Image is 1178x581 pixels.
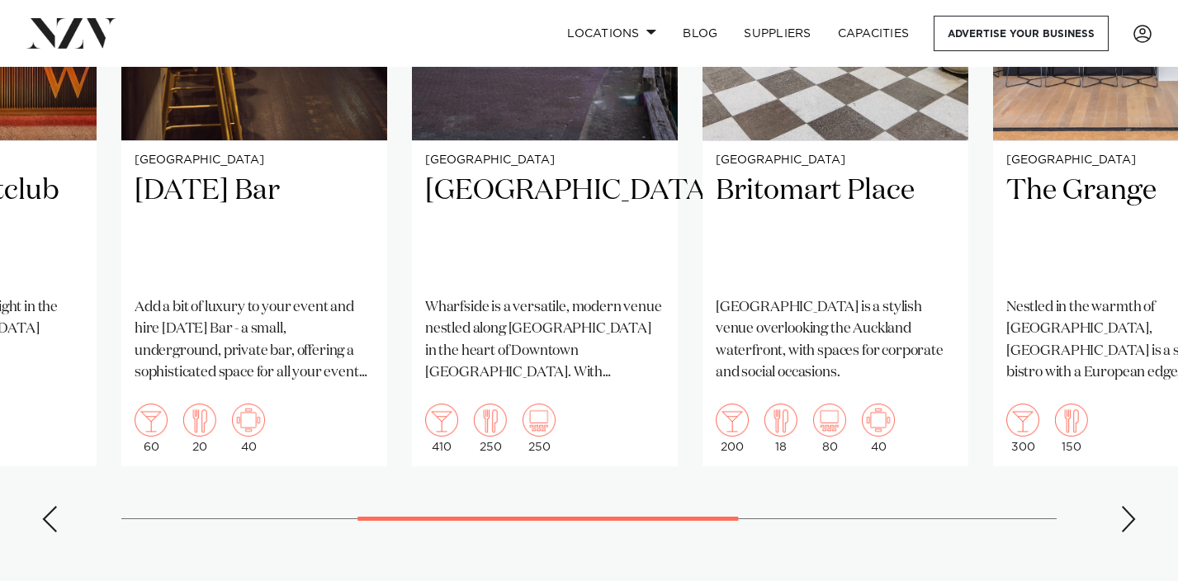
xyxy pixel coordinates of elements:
[764,404,797,453] div: 18
[813,404,846,453] div: 80
[425,404,458,437] img: cocktail.png
[669,16,731,51] a: BLOG
[813,404,846,437] img: theatre.png
[183,404,216,437] img: dining.png
[135,172,374,284] h2: [DATE] Bar
[523,404,556,437] img: theatre.png
[764,404,797,437] img: dining.png
[474,404,507,453] div: 250
[1006,404,1039,453] div: 300
[1055,404,1088,453] div: 150
[232,404,265,453] div: 40
[425,297,665,384] p: Wharfside is a versatile, modern venue nestled along [GEOGRAPHIC_DATA] in the heart of Downtown [...
[425,172,665,284] h2: [GEOGRAPHIC_DATA]
[425,404,458,453] div: 410
[716,404,749,437] img: cocktail.png
[1055,404,1088,437] img: dining.png
[1006,404,1039,437] img: cocktail.png
[523,404,556,453] div: 250
[554,16,669,51] a: Locations
[862,404,895,453] div: 40
[731,16,824,51] a: SUPPLIERS
[135,297,374,384] p: Add a bit of luxury to your event and hire [DATE] Bar - a small, underground, private bar, offeri...
[26,18,116,48] img: nzv-logo.png
[716,404,749,453] div: 200
[474,404,507,437] img: dining.png
[716,172,955,284] h2: Britomart Place
[232,404,265,437] img: meeting.png
[825,16,923,51] a: Capacities
[934,16,1109,51] a: Advertise your business
[183,404,216,453] div: 20
[135,404,168,437] img: cocktail.png
[716,297,955,384] p: [GEOGRAPHIC_DATA] is a stylish venue overlooking the Auckland waterfront, with spaces for corpora...
[716,154,955,167] small: [GEOGRAPHIC_DATA]
[135,404,168,453] div: 60
[425,154,665,167] small: [GEOGRAPHIC_DATA]
[862,404,895,437] img: meeting.png
[135,154,374,167] small: [GEOGRAPHIC_DATA]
